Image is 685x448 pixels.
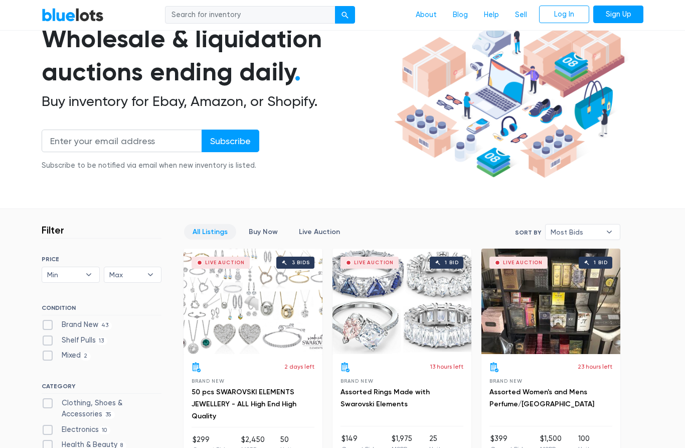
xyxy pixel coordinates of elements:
a: Log In [539,6,589,24]
a: Buy Now [240,224,286,240]
a: Live Auction 3 bids [184,249,322,354]
div: Live Auction [503,260,543,265]
input: Search for inventory [165,6,335,24]
div: 1 bid [594,260,607,265]
p: 13 hours left [430,362,463,371]
a: BlueLots [42,8,104,22]
span: Brand New [489,378,522,384]
span: 35 [102,411,115,419]
div: Live Auction [354,260,394,265]
a: Assorted Women's and Mens Perfume/[GEOGRAPHIC_DATA] [489,388,594,408]
h6: CONDITION [42,304,161,315]
div: Live Auction [205,260,245,265]
a: Sign Up [593,6,643,24]
label: Brand New [42,319,112,330]
input: Subscribe [202,130,259,152]
h1: Wholesale & liquidation auctions ending daily [42,22,391,89]
span: Brand New [340,378,373,384]
a: Assorted Rings Made with Swarovski Elements [340,388,430,408]
span: 10 [99,426,110,434]
a: Sell [507,6,535,25]
span: Brand New [192,378,224,384]
div: Subscribe to be notified via email when new inventory is listed. [42,160,259,171]
a: 50 pcs SWAROVSKI ELEMENTS JEWELLERY - ALL High End High Quality [192,388,296,420]
a: Live Auction 1 bid [332,249,471,354]
span: 2 [81,353,91,361]
a: Live Auction [290,224,349,240]
a: Help [476,6,507,25]
label: Shelf Pulls [42,335,107,346]
h6: CATEGORY [42,383,161,394]
input: Enter your email address [42,130,202,152]
h2: Buy inventory for Ebay, Amazon, or Shopify. [42,93,391,110]
div: 3 bids [292,260,310,265]
h6: PRICE [42,256,161,263]
a: About [408,6,445,25]
h3: Filter [42,224,64,236]
a: Blog [445,6,476,25]
span: 43 [98,321,112,329]
label: Clothing, Shoes & Accessories [42,398,161,419]
span: 13 [96,337,107,345]
div: 1 bid [445,260,458,265]
label: Mixed [42,350,91,361]
span: . [294,57,301,87]
label: Sort By [515,228,541,237]
p: 2 days left [284,362,314,371]
label: Electronics [42,424,110,435]
a: Live Auction 1 bid [481,249,620,354]
p: 23 hours left [578,362,612,371]
a: All Listings [184,224,236,240]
